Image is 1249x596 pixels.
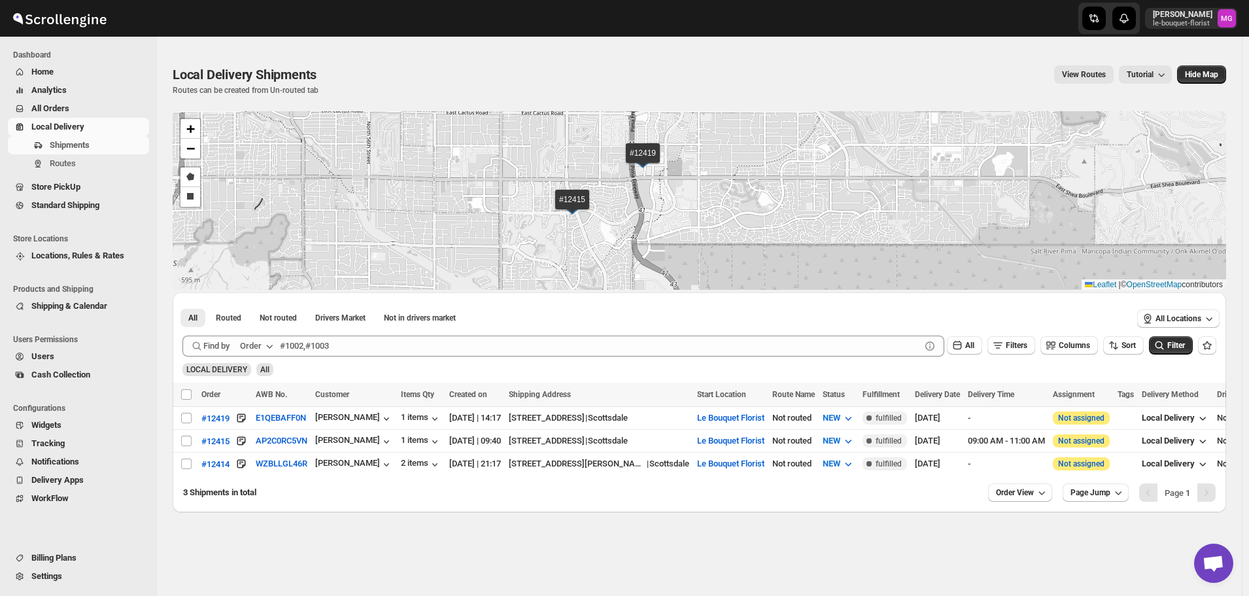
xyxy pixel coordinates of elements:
button: Local Delivery [1134,408,1217,429]
button: Le Bouquet Florist [697,459,764,468]
span: Local Delivery [1142,459,1195,468]
span: Store Locations [13,234,150,244]
button: Locations, Rules & Rates [8,247,149,265]
span: All [188,313,197,323]
span: Notifications [31,457,79,466]
div: [STREET_ADDRESS] [509,412,585,425]
span: Customer [315,390,349,399]
span: 3 Shipments in total [183,487,256,497]
text: MG [1221,14,1233,23]
button: Tracking [8,434,149,453]
a: Leaflet [1085,280,1116,289]
span: | [1119,280,1121,289]
span: Shipping Address [509,390,571,399]
span: Order View [996,487,1034,498]
span: Assignment [1053,390,1095,399]
span: Created on [449,390,487,399]
span: Columns [1059,341,1090,350]
button: Routed [208,309,249,327]
button: #12419 [201,412,230,425]
div: Not routed [772,412,815,425]
span: fulfilled [876,459,902,469]
span: Dashboard [13,50,150,60]
button: Routes [8,154,149,173]
span: Shipping & Calendar [31,301,107,311]
div: 1 items [401,435,441,448]
span: LOCAL DELIVERY [186,365,247,374]
button: [PERSON_NAME] [315,458,393,471]
span: Local Delivery Shipments [173,67,317,82]
span: Tracking [31,438,65,448]
div: #12415 [201,436,230,446]
span: NEW [823,436,840,446]
input: #1002,#1003 [280,336,921,357]
button: Cash Collection [8,366,149,384]
img: Marker [562,200,582,215]
a: Draw a polygon [180,167,200,187]
div: [DATE] | 21:17 [449,457,501,470]
button: [PERSON_NAME] [315,435,393,448]
img: Marker [633,154,653,168]
button: Order View [988,483,1052,502]
nav: Pagination [1139,483,1216,502]
span: Local Delivery [1142,413,1195,423]
span: Page [1165,488,1190,498]
span: Widgets [31,420,61,430]
p: [PERSON_NAME] [1153,9,1212,20]
span: Locations, Rules & Rates [31,251,124,260]
button: Sort [1103,336,1144,355]
span: Sort [1121,341,1136,350]
a: Zoom out [180,139,200,158]
button: #12415 [201,434,230,447]
span: Settings [31,571,62,581]
button: All [947,336,982,355]
div: [DATE] | 14:17 [449,412,501,425]
span: All Orders [31,103,69,113]
span: Not routed [260,313,297,323]
span: All [965,341,974,350]
span: NEW [823,459,840,468]
button: #12414 [201,457,230,470]
button: Filter [1149,336,1193,355]
div: | [509,457,689,470]
button: Local Delivery [1134,453,1217,474]
button: Not assigned [1058,436,1104,446]
span: Tags [1118,390,1134,399]
button: Not assigned [1058,459,1104,468]
span: Analytics [31,85,67,95]
button: All Locations [1137,309,1220,328]
span: AWB No. [256,390,287,399]
span: All [260,365,269,374]
span: Drivers Market [315,313,366,323]
button: Filters [987,336,1035,355]
span: Routes [50,158,76,168]
span: Products and Shipping [13,284,150,294]
span: Shipments [50,140,90,150]
button: WZBLLGL46R [256,459,307,468]
span: Hide Map [1185,69,1218,80]
div: [DATE] | 09:40 [449,434,501,447]
div: 1 items [401,412,441,425]
span: Route Name [772,390,815,399]
span: Order [201,390,220,399]
span: WorkFlow [31,493,69,503]
span: fulfilled [876,436,902,446]
span: Tutorial [1127,70,1154,79]
button: 2 items [401,458,441,471]
button: Order [232,336,284,357]
span: Filter [1167,341,1185,350]
button: Shipping & Calendar [8,297,149,315]
div: - [968,412,1045,425]
span: Status [823,390,845,399]
button: Home [8,63,149,81]
div: Scottsdale [588,412,628,425]
span: Local Delivery [1142,436,1195,446]
button: Widgets [8,416,149,434]
span: Users [31,351,54,361]
button: [PERSON_NAME] [315,412,393,425]
b: 1 [1186,488,1190,498]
